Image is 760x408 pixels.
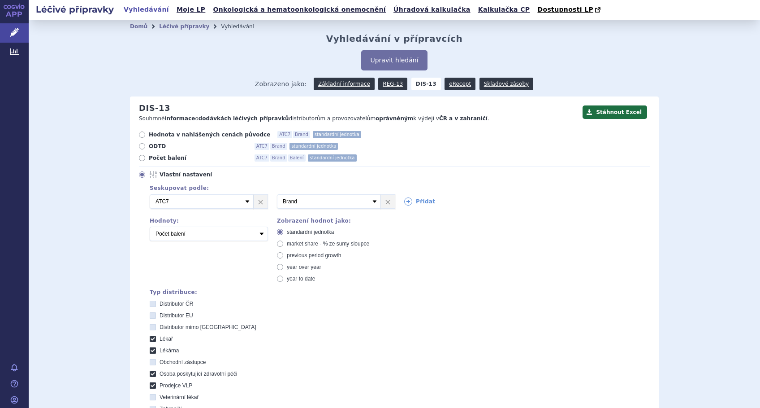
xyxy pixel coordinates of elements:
div: Zobrazení hodnot jako: [277,218,395,224]
span: Balení [288,154,306,162]
span: Vlastní nastavení [160,171,258,178]
span: Obchodní zástupce [160,359,206,365]
span: standardní jednotka [289,143,338,150]
strong: oprávněným [376,115,413,122]
span: Brand [270,154,287,162]
p: Souhrnné o distributorům a provozovatelům k výdeji v . [139,115,578,123]
span: year over year [287,264,321,270]
span: Distributor EU [160,312,193,319]
span: market share - % ze sumy sloupce [287,241,369,247]
span: previous period growth [287,252,341,259]
a: Kalkulačka CP [475,4,533,16]
span: Lékař [160,336,173,342]
span: ATC7 [277,131,292,138]
span: Počet balení [149,154,247,162]
span: Distributor ČR [160,301,193,307]
strong: informace [165,115,195,122]
strong: dodávkách léčivých přípravků [199,115,289,122]
a: REG-13 [378,78,407,90]
a: Skladové zásoby [479,78,533,90]
span: ATC7 [255,154,269,162]
a: Onkologická a hematoonkologická onemocnění [210,4,389,16]
span: standardní jednotka [287,229,334,235]
span: ATC7 [255,143,269,150]
a: Úhradová kalkulačka [391,4,473,16]
span: Distributor mimo [GEOGRAPHIC_DATA] [160,324,256,330]
span: year to date [287,276,315,282]
a: Základní informace [314,78,375,90]
span: Zobrazeno jako: [255,78,307,90]
h2: Vyhledávání v přípravcích [326,33,463,44]
span: standardní jednotka [313,131,361,138]
h2: DIS-13 [139,103,170,113]
div: Typ distribuce: [150,289,650,295]
a: Vyhledávání [121,4,172,16]
span: ODTD [149,143,247,150]
span: Osoba poskytující zdravotní péči [160,371,237,377]
li: Vyhledávání [221,20,266,33]
span: Veterinární lékař [160,394,199,400]
button: Stáhnout Excel [583,105,647,119]
button: Upravit hledání [361,50,427,70]
a: Moje LP [174,4,208,16]
span: Dostupnosti LP [537,6,593,13]
a: Dostupnosti LP [535,4,605,16]
h2: Léčivé přípravky [29,3,121,16]
span: Brand [293,131,310,138]
span: standardní jednotka [308,154,356,162]
a: eRecept [445,78,475,90]
span: Lékárna [160,347,179,354]
a: Léčivé přípravky [159,23,209,30]
a: Domů [130,23,147,30]
span: Hodnota v nahlášených cenách původce [149,131,270,138]
strong: DIS-13 [411,78,441,90]
div: 2 [141,194,650,209]
a: × [254,195,268,208]
div: Seskupovat podle: [141,185,650,191]
a: Přidat [404,197,436,206]
div: Hodnoty: [150,218,268,224]
a: × [381,195,395,208]
strong: ČR a v zahraničí [439,115,488,122]
span: Prodejce VLP [160,382,192,389]
span: Brand [270,143,287,150]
